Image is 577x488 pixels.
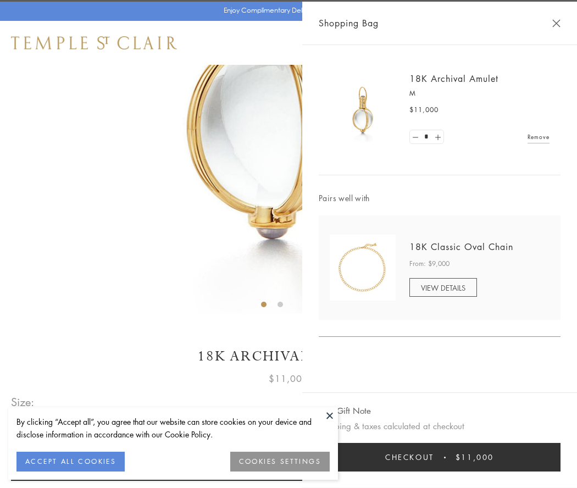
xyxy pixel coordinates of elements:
[552,19,561,27] button: Close Shopping Bag
[409,278,477,297] a: VIEW DETAILS
[410,130,421,144] a: Set quantity to 0
[330,77,396,143] img: 18K Archival Amulet
[432,130,443,144] a: Set quantity to 2
[409,241,513,253] a: 18K Classic Oval Chain
[319,404,371,418] button: Add Gift Note
[409,73,498,85] a: 18K Archival Amulet
[409,88,550,99] p: M
[319,419,561,433] p: Shipping & taxes calculated at checkout
[11,393,35,411] span: Size:
[421,282,465,293] span: VIEW DETAILS
[224,5,348,16] p: Enjoy Complimentary Delivery & Returns
[16,415,330,441] div: By clicking “Accept all”, you agree that our website can store cookies on your device and disclos...
[16,452,125,472] button: ACCEPT ALL COOKIES
[230,452,330,472] button: COOKIES SETTINGS
[319,443,561,472] button: Checkout $11,000
[330,235,396,301] img: N88865-OV18
[269,371,308,386] span: $11,000
[409,104,439,115] span: $11,000
[319,16,379,30] span: Shopping Bag
[385,451,434,463] span: Checkout
[11,36,177,49] img: Temple St. Clair
[319,192,561,204] span: Pairs well with
[11,347,566,366] h1: 18K Archival Amulet
[456,451,494,463] span: $11,000
[409,258,450,269] span: From: $9,000
[528,131,550,143] a: Remove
